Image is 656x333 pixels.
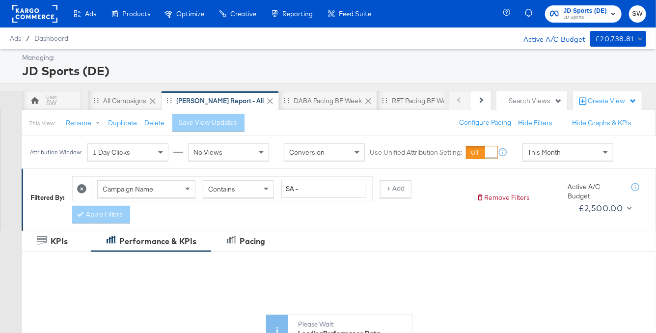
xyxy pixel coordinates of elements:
[392,96,454,106] div: RET Pacing BF Week
[564,14,607,22] span: JD Sports
[568,182,622,200] div: Active A/C Budget
[166,98,172,103] div: Drag to reorder tab
[572,118,631,128] button: Hide Graphs & KPIs
[294,96,362,106] div: DABA Pacing BF Week
[29,149,82,156] div: Attribution Window:
[509,96,562,106] div: Search Views
[452,114,518,132] button: Configure Pacing
[21,34,34,42] span: /
[176,10,204,18] span: Optimize
[10,34,21,42] span: Ads
[119,236,196,247] div: Performance & KPIs
[382,98,387,103] div: Drag to reorder tab
[59,114,110,132] button: Rename
[380,180,411,198] button: + Add
[46,98,56,108] div: SW
[281,180,366,198] input: Enter a search term
[93,98,99,103] div: Drag to reorder tab
[34,34,68,42] a: Dashboard
[289,148,325,157] span: Conversion
[588,96,637,106] div: Create View
[109,118,137,128] button: Duplicate
[590,31,646,47] button: £20,738.81
[29,119,55,127] div: This View:
[103,96,146,106] div: All Campaigns
[545,5,622,23] button: JD Sports (DE)JD Sports
[518,118,552,128] button: Hide Filters
[595,33,634,45] div: £20,738.81
[528,148,561,157] span: This Month
[145,118,165,128] button: Delete
[85,10,96,18] span: Ads
[574,200,634,216] button: £2,500.00
[564,6,607,16] span: JD Sports (DE)
[284,98,289,103] div: Drag to reorder tab
[282,10,313,18] span: Reporting
[578,201,623,216] div: £2,500.00
[30,193,65,202] div: Filtered By:
[93,148,130,157] span: 1 Day Clicks
[103,185,153,194] span: Campaign Name
[230,10,256,18] span: Creative
[176,96,264,106] div: [PERSON_NAME] Report - All
[208,185,235,194] span: Contains
[122,10,150,18] span: Products
[240,236,265,247] div: Pacing
[51,236,68,247] div: KPIs
[629,5,646,23] button: SW
[339,10,371,18] span: Feed Suite
[370,148,462,157] label: Use Unified Attribution Setting:
[193,148,222,157] span: No Views
[513,31,585,46] div: Active A/C Budget
[476,193,530,202] button: Remove Filters
[22,62,644,79] div: JD Sports (DE)
[22,53,644,62] div: Managing:
[633,8,642,20] span: SW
